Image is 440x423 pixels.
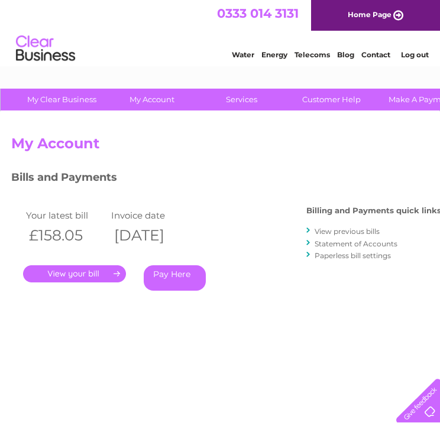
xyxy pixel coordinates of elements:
a: Energy [261,50,287,59]
img: logo.png [15,31,76,67]
a: Statement of Accounts [315,239,397,248]
a: My Clear Business [13,89,111,110]
a: View previous bills [315,227,380,236]
th: £158.05 [23,223,108,248]
a: . [23,265,126,282]
td: Your latest bill [23,207,108,223]
a: 0333 014 3131 [217,6,299,21]
a: Contact [361,50,390,59]
a: Paperless bill settings [315,251,391,260]
a: My Account [103,89,200,110]
a: Water [232,50,254,59]
a: Pay Here [144,265,206,291]
a: Services [193,89,290,110]
th: [DATE] [108,223,193,248]
a: Telecoms [295,50,330,59]
a: Customer Help [283,89,380,110]
a: Log out [401,50,429,59]
a: Blog [337,50,354,59]
td: Invoice date [108,207,193,223]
